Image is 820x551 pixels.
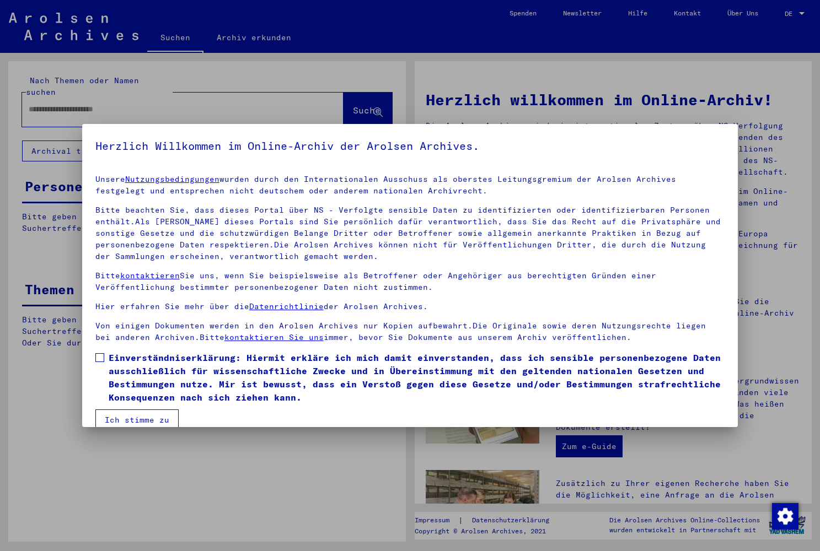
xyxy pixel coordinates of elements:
p: Bitte Sie uns, wenn Sie beispielsweise als Betroffener oder Angehöriger aus berechtigten Gründen ... [95,270,725,293]
p: Hier erfahren Sie mehr über die der Arolsen Archives. [95,301,725,312]
a: kontaktieren Sie uns [224,332,324,342]
a: kontaktieren [120,271,180,280]
a: Nutzungsbedingungen [125,174,219,184]
button: Ich stimme zu [95,409,179,430]
img: Zustimmung ändern [772,503,798,530]
h5: Herzlich Willkommen im Online-Archiv der Arolsen Archives. [95,137,725,155]
p: Bitte beachten Sie, dass dieses Portal über NS - Verfolgte sensible Daten zu identifizierten oder... [95,204,725,262]
a: Datenrichtlinie [249,301,324,311]
p: Unsere wurden durch den Internationalen Ausschuss als oberstes Leitungsgremium der Arolsen Archiv... [95,174,725,197]
div: Zustimmung ändern [771,503,798,529]
span: Einverständniserklärung: Hiermit erkläre ich mich damit einverstanden, dass ich sensible personen... [109,351,725,404]
p: Von einigen Dokumenten werden in den Arolsen Archives nur Kopien aufbewahrt.Die Originale sowie d... [95,320,725,343]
